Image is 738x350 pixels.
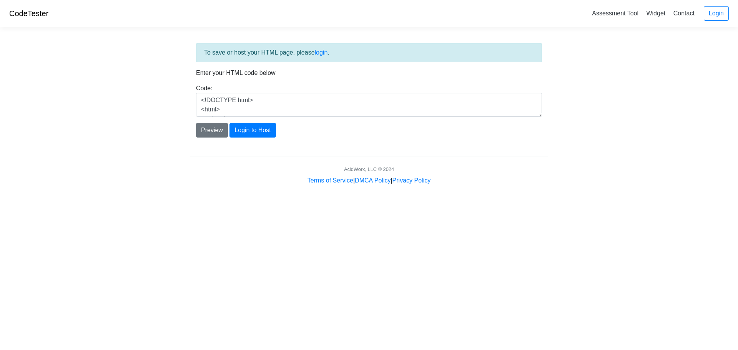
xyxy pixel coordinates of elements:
textarea: <!DOCTYPE html> <html> <head> <title>Test</title> </head> <body> <h1>Hello, world!</h1> </body> <... [196,93,542,117]
div: Code: [190,84,548,117]
div: To save or host your HTML page, please . [196,43,542,62]
a: login [315,49,328,56]
div: | | [307,176,430,185]
a: CodeTester [9,9,48,18]
a: Widget [643,7,668,20]
button: Preview [196,123,228,138]
a: Login [704,6,729,21]
a: Contact [670,7,698,20]
a: Assessment Tool [589,7,642,20]
a: Privacy Policy [392,177,431,184]
a: Terms of Service [307,177,353,184]
button: Login to Host [229,123,276,138]
p: Enter your HTML code below [196,68,542,78]
div: AcidWorx, LLC © 2024 [344,166,394,173]
a: DMCA Policy [355,177,391,184]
